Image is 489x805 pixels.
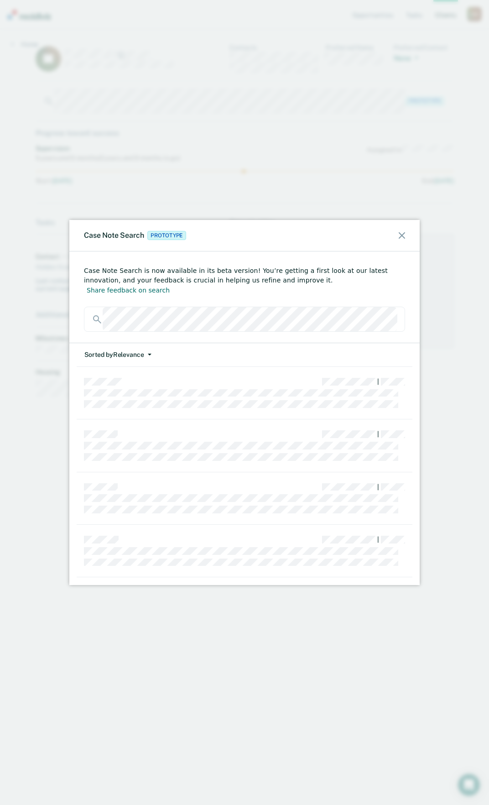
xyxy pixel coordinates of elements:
div: | [377,378,379,386]
div: Case Note Search is now available in its beta version! You’re getting a first look at our latest ... [84,266,405,296]
span: Prototype [147,231,186,240]
div: | [377,483,379,491]
div: | [377,536,379,544]
div: | [377,430,379,438]
button: Sorted byRelevance [84,343,152,366]
div: Case Note Search [84,231,188,240]
button: Share feedback on search [84,285,172,296]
